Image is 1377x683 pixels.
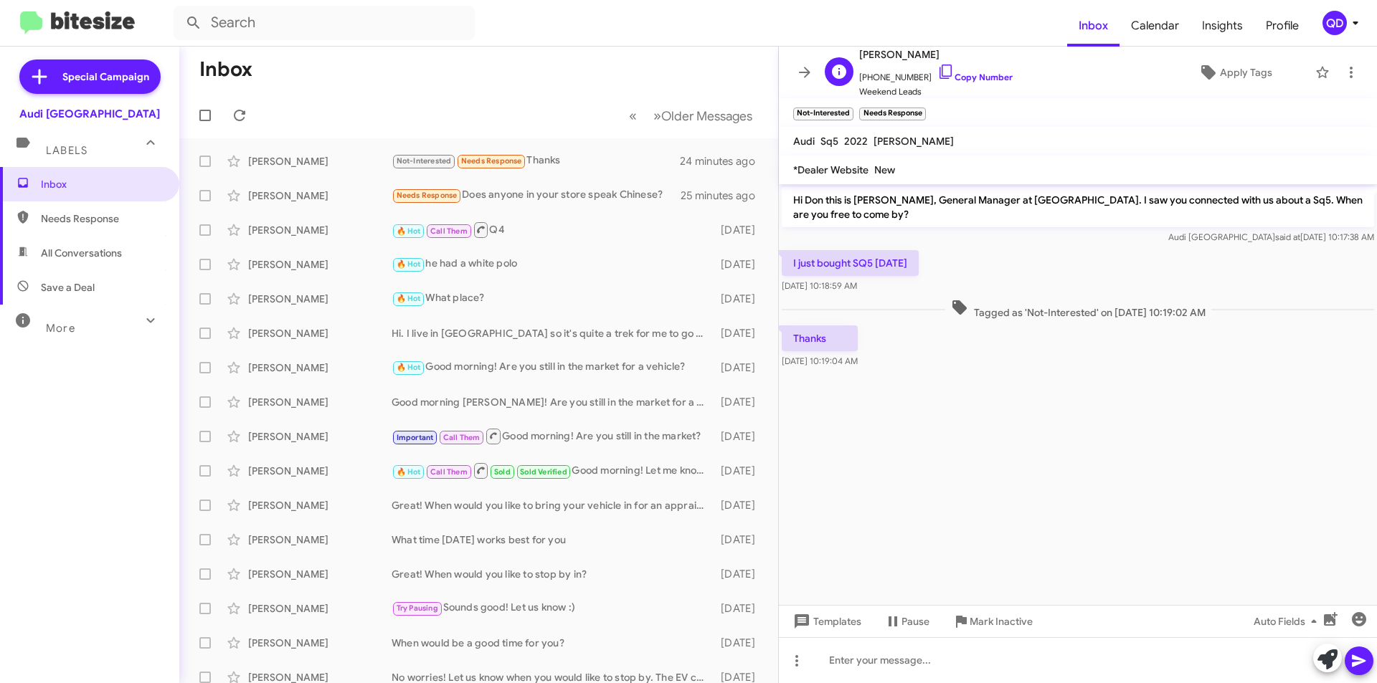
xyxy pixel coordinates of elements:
[620,101,645,130] button: Previous
[248,429,392,444] div: [PERSON_NAME]
[782,250,919,276] p: I just bought SQ5 [DATE]
[397,467,421,477] span: 🔥 Hot
[714,601,767,616] div: [DATE]
[714,360,767,375] div: [DATE]
[714,223,767,237] div: [DATE]
[714,464,767,478] div: [DATE]
[1120,5,1191,47] a: Calendar
[681,154,767,168] div: 24 minutes ago
[397,433,434,442] span: Important
[790,608,861,634] span: Templates
[1322,11,1347,35] div: QD
[902,608,929,634] span: Pause
[392,427,714,445] div: Good morning! Are you still in the market?
[941,608,1044,634] button: Mark Inactive
[397,156,452,166] span: Not-Interested
[859,46,1013,63] span: [PERSON_NAME]
[714,292,767,306] div: [DATE]
[1067,5,1120,47] a: Inbox
[714,257,767,272] div: [DATE]
[793,163,869,176] span: *Dealer Website
[621,101,761,130] nav: Page navigation example
[248,326,392,340] div: [PERSON_NAME]
[19,107,160,121] div: Audi [GEOGRAPHIC_DATA]
[714,567,767,581] div: [DATE]
[782,325,858,351] p: Thanks
[714,532,767,547] div: [DATE]
[41,211,163,226] span: Needs Response
[820,135,838,148] span: Sq5
[629,107,637,125] span: «
[392,395,714,409] div: Good morning [PERSON_NAME]! Are you still in the market for a new vehicle?
[793,108,853,120] small: Not-Interested
[874,163,895,176] span: New
[782,187,1374,227] p: Hi Don this is [PERSON_NAME], General Manager at [GEOGRAPHIC_DATA]. I saw you connected with us a...
[714,429,767,444] div: [DATE]
[793,135,815,148] span: Audi
[46,322,75,335] span: More
[174,6,475,40] input: Search
[520,467,567,477] span: Sold Verified
[494,467,511,477] span: Sold
[1191,5,1254,47] a: Insights
[874,135,954,148] span: [PERSON_NAME]
[1275,231,1300,242] span: said at
[248,567,392,581] div: [PERSON_NAME]
[41,246,122,260] span: All Conversations
[397,294,421,303] span: 🔥 Hot
[397,259,421,269] span: 🔥 Hot
[248,360,392,375] div: [PERSON_NAME]
[248,292,392,306] div: [PERSON_NAME]
[392,256,714,272] div: he had a white polo
[714,326,767,340] div: [DATE]
[1168,231,1374,242] span: Audi [GEOGRAPHIC_DATA] [DATE] 10:17:38 AM
[645,101,761,130] button: Next
[392,221,714,239] div: Q4
[970,608,1033,634] span: Mark Inactive
[62,70,149,84] span: Special Campaign
[1242,608,1334,634] button: Auto Fields
[392,326,714,340] div: Hi. I live in [GEOGRAPHIC_DATA] so it's quite a trek for me to go down there. Is there anything y...
[248,188,392,203] div: [PERSON_NAME]
[937,72,1013,82] a: Copy Number
[19,59,161,94] a: Special Campaign
[392,187,681,204] div: Does anyone in your store speak Chinese?
[714,395,767,409] div: [DATE]
[873,608,941,634] button: Pause
[248,257,392,272] div: [PERSON_NAME]
[1310,11,1361,35] button: QD
[714,498,767,512] div: [DATE]
[859,85,1013,99] span: Weekend Leads
[1220,59,1272,85] span: Apply Tags
[392,498,714,512] div: Great! When would you like to bring your vehicle in for an appraisal?
[199,58,252,81] h1: Inbox
[430,226,468,236] span: Call Them
[859,63,1013,85] span: [PHONE_NUMBER]
[392,462,714,479] div: Good morning! Let me know if you have any questions
[392,290,714,307] div: What place?
[661,108,752,124] span: Older Messages
[844,135,868,148] span: 2022
[461,156,522,166] span: Needs Response
[714,636,767,650] div: [DATE]
[392,600,714,616] div: Sounds good! Let us know :)
[1254,608,1322,634] span: Auto Fields
[782,280,857,291] span: [DATE] 10:18:59 AM
[41,177,163,191] span: Inbox
[41,280,95,295] span: Save a Deal
[248,601,392,616] div: [PERSON_NAME]
[397,603,438,613] span: Try Pausing
[443,433,481,442] span: Call Them
[248,636,392,650] div: [PERSON_NAME]
[392,567,714,581] div: Great! When would you like to stop by in?
[779,608,873,634] button: Templates
[397,191,458,200] span: Needs Response
[782,355,858,366] span: [DATE] 10:19:04 AM
[248,498,392,512] div: [PERSON_NAME]
[46,144,87,157] span: Labels
[392,359,714,376] div: Good morning! Are you still in the market for a vehicle?
[397,363,421,372] span: 🔥 Hot
[1254,5,1310,47] span: Profile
